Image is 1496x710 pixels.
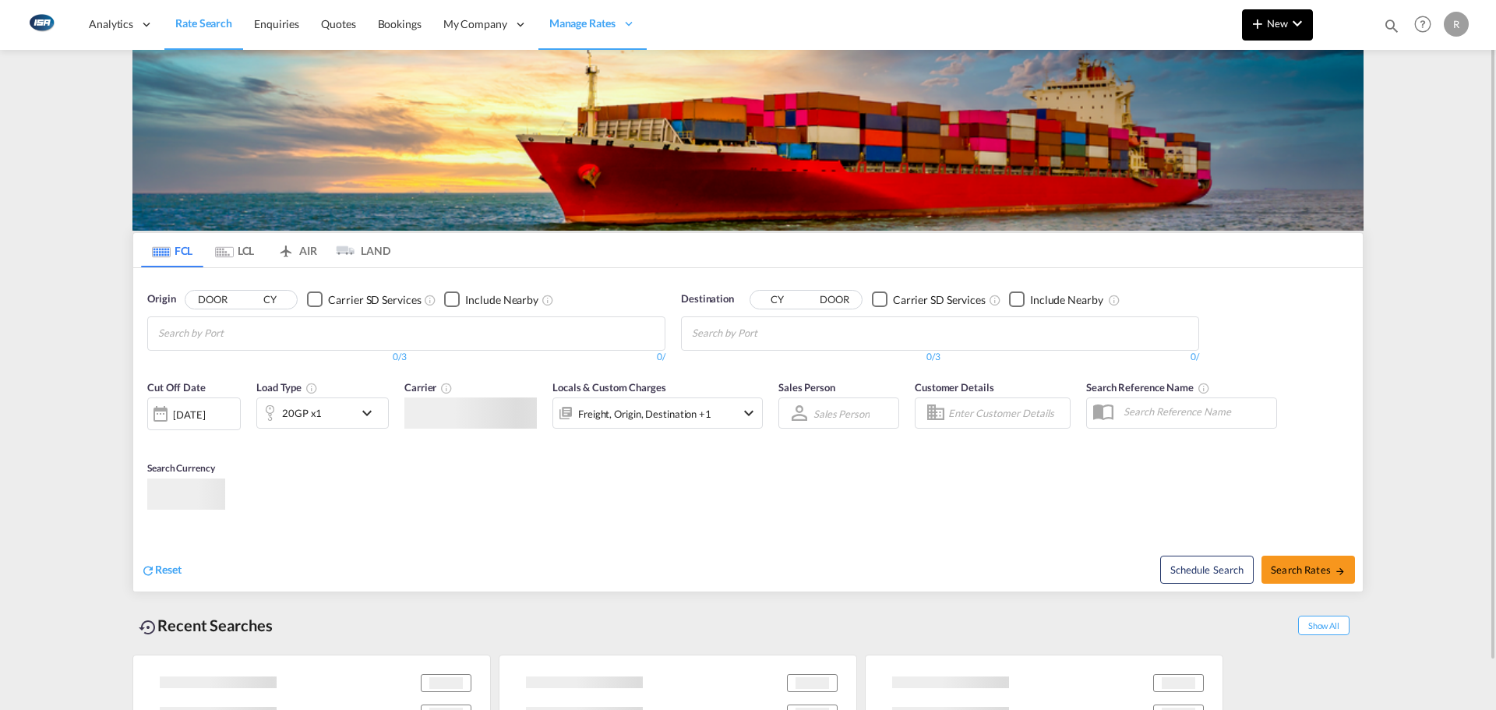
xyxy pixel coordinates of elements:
[407,351,666,364] div: 0/
[1410,11,1436,37] span: Help
[307,291,421,308] md-checkbox: Checkbox No Ink
[147,351,407,364] div: 0/3
[141,233,203,267] md-tab-item: FCL
[89,16,133,32] span: Analytics
[158,321,306,346] input: Chips input.
[321,17,355,30] span: Quotes
[254,17,299,30] span: Enquiries
[465,292,538,308] div: Include Nearby
[147,381,206,394] span: Cut Off Date
[141,563,155,578] md-icon: icon-refresh
[133,268,1363,592] div: OriginDOOR CY Checkbox No InkUnchecked: Search for CY (Container Yard) services for all selected ...
[139,618,157,637] md-icon: icon-backup-restore
[440,382,453,394] md-icon: The selected Trucker/Carrierwill be displayed in the rate results If the rates are from another f...
[1116,400,1276,423] input: Search Reference Name
[132,50,1364,231] img: LCL+%26+FCL+BACKGROUND.png
[156,317,312,346] md-chips-wrap: Chips container with autocompletion. Enter the text area, type text to search, and then use the u...
[141,233,390,267] md-pagination-wrapper: Use the left and right arrow keys to navigate between tabs
[1009,291,1103,308] md-checkbox: Checkbox No Ink
[424,294,436,306] md-icon: Unchecked: Search for CY (Container Yard) services for all selected carriers.Checked : Search for...
[1444,12,1469,37] div: R
[1298,616,1350,635] span: Show All
[1248,17,1307,30] span: New
[1248,14,1267,33] md-icon: icon-plus 400-fg
[1383,17,1400,34] md-icon: icon-magnify
[750,291,805,309] button: CY
[1086,381,1210,394] span: Search Reference Name
[444,291,538,308] md-checkbox: Checkbox No Ink
[147,462,215,474] span: Search Currency
[147,291,175,307] span: Origin
[305,382,318,394] md-icon: icon-information-outline
[872,291,986,308] md-checkbox: Checkbox No Ink
[778,381,835,394] span: Sales Person
[1261,556,1355,584] button: Search Ratesicon-arrow-right
[282,402,322,424] div: 20GP x1
[578,403,711,425] div: Freight Origin Destination Factory Stuffing
[256,397,389,429] div: 20GP x1icon-chevron-down
[552,397,763,429] div: Freight Origin Destination Factory Stuffingicon-chevron-down
[692,321,840,346] input: Chips input.
[147,397,241,430] div: [DATE]
[549,16,616,31] span: Manage Rates
[915,381,993,394] span: Customer Details
[989,294,1001,306] md-icon: Unchecked: Search for CY (Container Yard) services for all selected carriers.Checked : Search for...
[552,381,666,394] span: Locals & Custom Charges
[256,381,318,394] span: Load Type
[1288,14,1307,33] md-icon: icon-chevron-down
[739,404,758,422] md-icon: icon-chevron-down
[185,291,240,309] button: DOOR
[1160,556,1254,584] button: Note: By default Schedule search will only considerorigin ports, destination ports and cut off da...
[542,294,554,306] md-icon: Unchecked: Ignores neighbouring ports when fetching rates.Checked : Includes neighbouring ports w...
[242,291,297,309] button: CY
[378,17,422,30] span: Bookings
[266,233,328,267] md-tab-item: AIR
[681,291,734,307] span: Destination
[328,292,421,308] div: Carrier SD Services
[1108,294,1120,306] md-icon: Unchecked: Ignores neighbouring ports when fetching rates.Checked : Includes neighbouring ports w...
[1271,563,1346,576] span: Search Rates
[277,242,295,253] md-icon: icon-airplane
[1198,382,1210,394] md-icon: Your search will be saved by the below given name
[1383,17,1400,41] div: icon-magnify
[132,608,279,643] div: Recent Searches
[358,404,384,422] md-icon: icon-chevron-down
[1335,566,1346,577] md-icon: icon-arrow-right
[1410,11,1444,39] div: Help
[443,16,507,32] span: My Company
[812,402,871,425] md-select: Sales Person
[155,563,182,576] span: Reset
[681,351,940,364] div: 0/3
[173,408,205,422] div: [DATE]
[807,291,862,309] button: DOOR
[690,317,846,346] md-chips-wrap: Chips container with autocompletion. Enter the text area, type text to search, and then use the u...
[1242,9,1313,41] button: icon-plus 400-fgNewicon-chevron-down
[175,16,232,30] span: Rate Search
[203,233,266,267] md-tab-item: LCL
[328,233,390,267] md-tab-item: LAND
[893,292,986,308] div: Carrier SD Services
[404,381,453,394] span: Carrier
[23,7,58,42] img: 1aa151c0c08011ec8d6f413816f9a227.png
[141,562,182,579] div: icon-refreshReset
[1030,292,1103,308] div: Include Nearby
[147,429,159,450] md-datepicker: Select
[940,351,1200,364] div: 0/
[948,401,1065,425] input: Enter Customer Details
